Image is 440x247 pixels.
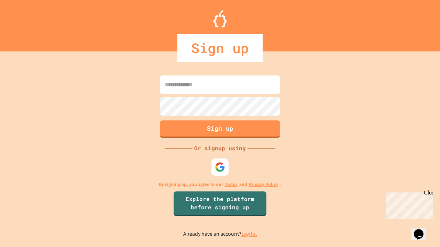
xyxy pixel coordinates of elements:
[183,230,257,238] p: Already have an account?
[383,190,433,219] iframe: chat widget
[174,191,266,216] a: Explore the platform before signing up
[411,220,433,240] iframe: chat widget
[241,231,257,238] a: Log in.
[3,3,47,44] div: Chat with us now!Close
[249,181,278,188] a: Privacy Policy
[215,162,225,172] img: google-icon.svg
[160,120,280,138] button: Sign up
[225,181,238,188] a: Terms
[213,10,227,27] img: Logo.svg
[159,181,282,188] p: By signing up, you agree to our and .
[192,144,247,152] div: Or signup using
[177,34,263,62] div: Sign up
